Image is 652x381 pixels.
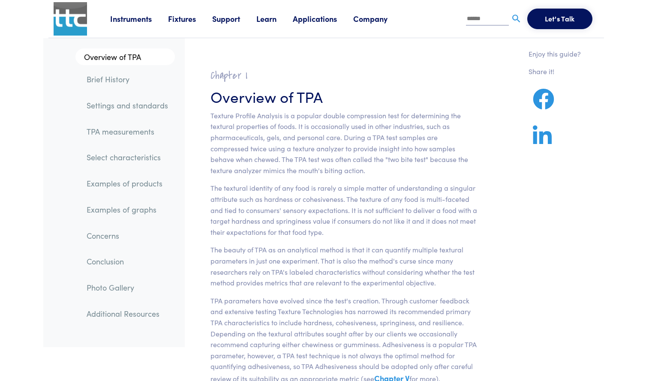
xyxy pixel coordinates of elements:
p: The beauty of TPA as an analytical method is that it can quantify multiple textural parameters in... [210,244,478,288]
a: Examples of graphs [80,200,175,219]
a: Company [353,13,404,24]
p: Share it! [529,66,581,77]
h2: Chapter I [210,69,478,82]
a: Brief History [80,69,175,89]
a: TPA measurements [80,122,175,141]
p: Texture Profile Analysis is a popular double compression test for determining the textural proper... [210,110,478,176]
a: Support [212,13,256,24]
a: Additional Resources [80,304,175,324]
a: Applications [293,13,353,24]
a: Learn [256,13,293,24]
a: Share on LinkedIn [529,135,556,146]
a: Settings and standards [80,96,175,115]
a: Concerns [80,226,175,246]
a: Examples of products [80,174,175,193]
a: Overview of TPA [75,48,175,66]
p: The textural identity of any food is rarely a simple matter of understanding a singular attribute... [210,183,478,237]
a: Photo Gallery [80,278,175,297]
img: ttc_logo_1x1_v1.0.png [54,2,87,36]
a: Fixtures [168,13,212,24]
p: Enjoy this guide? [529,48,581,60]
a: Instruments [110,13,168,24]
h3: Overview of TPA [210,86,478,107]
a: Select characteristics [80,147,175,167]
a: Conclusion [80,252,175,271]
button: Let's Talk [527,9,592,29]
